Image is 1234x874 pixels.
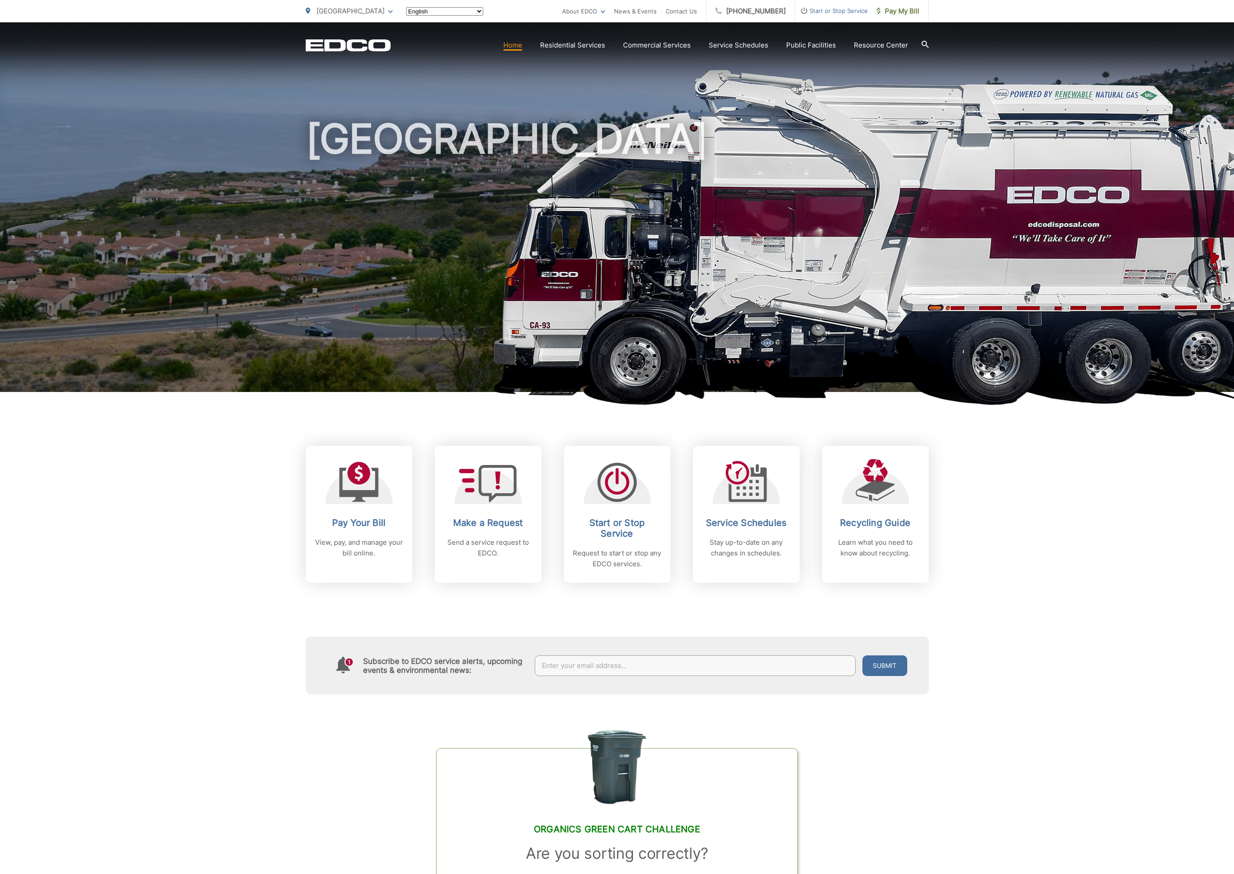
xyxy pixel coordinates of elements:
[786,40,836,51] a: Public Facilities
[709,40,768,51] a: Service Schedules
[702,517,791,528] h2: Service Schedules
[623,40,691,51] a: Commercial Services
[306,116,929,400] h1: [GEOGRAPHIC_DATA]
[540,40,605,51] a: Residential Services
[535,655,856,676] input: Enter your email address...
[363,657,526,675] h4: Subscribe to EDCO service alerts, upcoming events & environmental news:
[406,7,483,16] select: Select a language
[315,537,403,559] p: View, pay, and manage your bill online.
[702,537,791,559] p: Stay up-to-date on any changes in schedules.
[573,548,662,569] p: Request to start or stop any EDCO services.
[503,40,522,51] a: Home
[459,824,775,835] h2: Organics Green Cart Challenge
[562,6,605,17] a: About EDCO
[435,446,541,583] a: Make a Request Send a service request to EDCO.
[614,6,657,17] a: News & Events
[822,446,929,583] a: Recycling Guide Learn what you need to know about recycling.
[877,6,919,17] span: Pay My Bill
[444,517,533,528] h2: Make a Request
[315,517,403,528] h2: Pay Your Bill
[316,7,385,15] span: [GEOGRAPHIC_DATA]
[831,517,920,528] h2: Recycling Guide
[444,537,533,559] p: Send a service request to EDCO.
[831,537,920,559] p: Learn what you need to know about recycling.
[693,446,800,583] a: Service Schedules Stay up-to-date on any changes in schedules.
[306,446,412,583] a: Pay Your Bill View, pay, and manage your bill online.
[862,655,907,676] button: Submit
[306,39,391,52] a: EDCD logo. Return to the homepage.
[854,40,908,51] a: Resource Center
[666,6,697,17] a: Contact Us
[573,517,662,539] h2: Start or Stop Service
[459,844,775,862] h3: Are you sorting correctly?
